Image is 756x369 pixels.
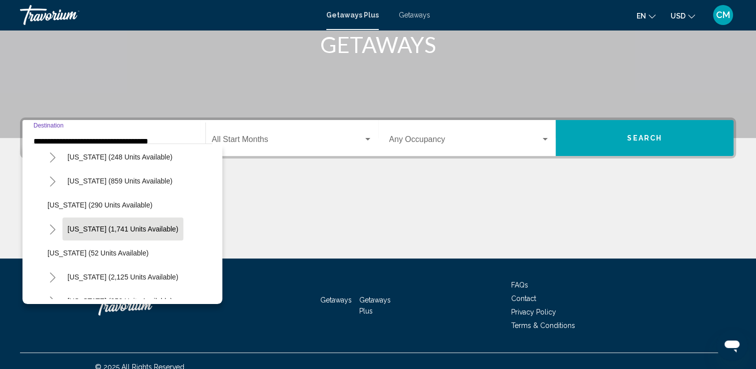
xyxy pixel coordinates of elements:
a: Getaways [399,11,430,19]
button: Toggle South Carolina (2,125 units available) [42,267,62,287]
span: CM [716,10,730,20]
a: Travorium [95,290,195,320]
button: [US_STATE] (956 units available) [62,289,177,312]
span: Search [627,134,662,142]
h1: SEE THE WORLD WITH TRAVORIUM GETAWAYS [191,5,566,57]
button: Change currency [671,8,695,23]
iframe: Button to launch messaging window [716,329,748,361]
button: Toggle North Carolina (859 units available) [42,171,62,191]
a: FAQs [511,281,528,289]
span: [US_STATE] (1,741 units available) [67,225,178,233]
a: Privacy Policy [511,308,556,316]
span: [US_STATE] (248 units available) [67,153,172,161]
a: Getaways Plus [359,296,391,315]
span: [US_STATE] (2,125 units available) [67,273,178,281]
button: Toggle Tennessee (956 units available) [42,291,62,311]
span: [US_STATE] (52 units available) [47,249,148,257]
button: User Menu [710,4,736,25]
span: USD [671,12,686,20]
button: [US_STATE] (290 units available) [42,193,157,216]
span: en [637,12,646,20]
span: [US_STATE] (956 units available) [67,297,172,305]
button: Toggle Pennsylvania (1,741 units available) [42,219,62,239]
span: [US_STATE] (290 units available) [47,201,152,209]
button: [US_STATE] (52 units available) [42,241,153,264]
a: Terms & Conditions [511,321,575,329]
button: [US_STATE] (1,741 units available) [62,217,183,240]
a: Contact [511,294,536,302]
button: [US_STATE] (248 units available) [62,145,177,168]
span: [US_STATE] (859 units available) [67,177,172,185]
button: Toggle New York (248 units available) [42,147,62,167]
div: Search widget [22,120,734,156]
button: Change language [637,8,656,23]
a: Travorium [20,5,316,25]
button: Search [556,120,734,156]
a: Getaways Plus [326,11,379,19]
button: [US_STATE] (2,125 units available) [62,265,183,288]
a: Getaways [320,296,352,304]
button: [US_STATE] (859 units available) [62,169,177,192]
